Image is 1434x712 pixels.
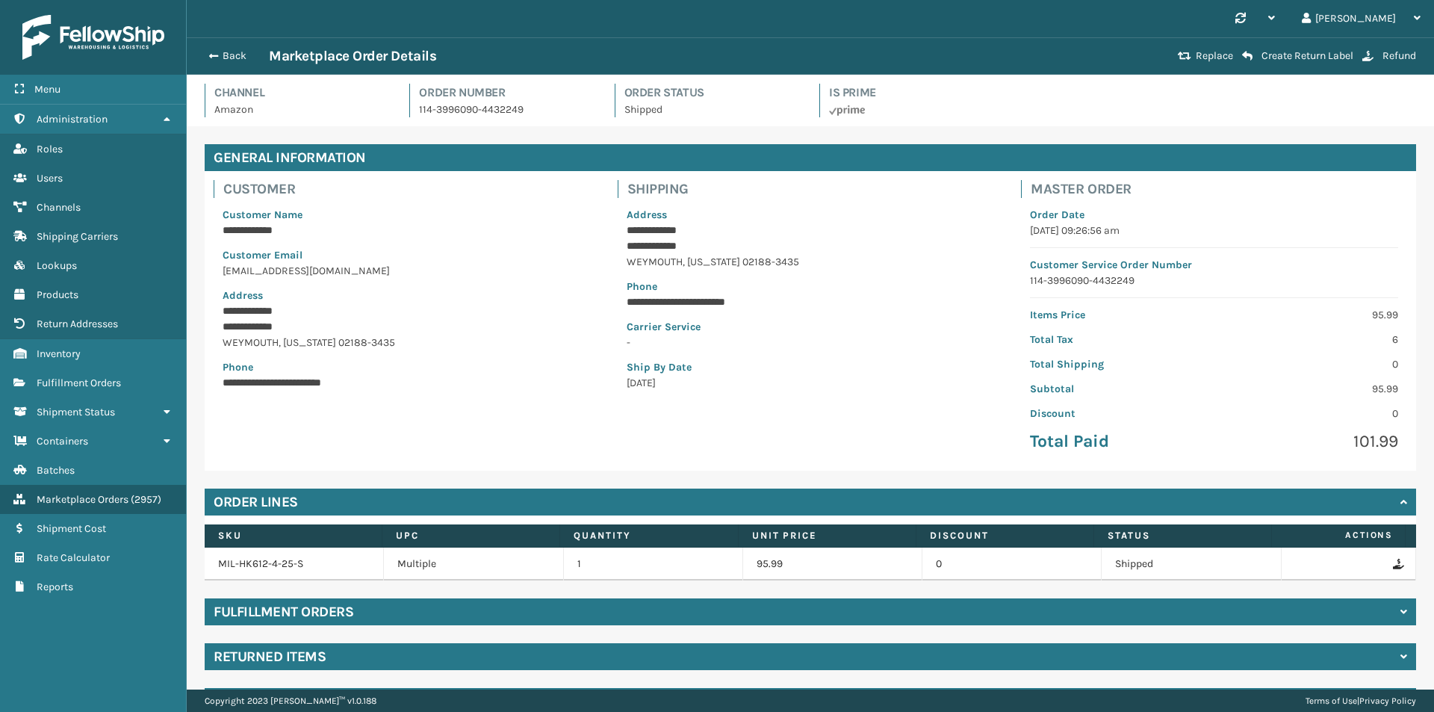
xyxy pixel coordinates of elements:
div: | [1306,690,1416,712]
h4: Is Prime [829,84,1006,102]
td: 1 [564,548,743,581]
h4: General Information [205,144,1416,171]
h3: Marketplace Order Details [269,47,436,65]
i: Replace [1178,51,1191,61]
p: Ship By Date [627,359,995,375]
span: Marketplace Orders [37,493,128,506]
p: 0 [1223,406,1398,421]
p: 114-3996090-4432249 [1030,273,1398,288]
label: SKU [218,529,368,542]
p: Amazon [214,102,391,117]
p: Copyright 2023 [PERSON_NAME]™ v 1.0.188 [205,690,376,712]
h4: Fulfillment Orders [214,603,353,621]
p: WEYMOUTH , [US_STATE] 02188-3435 [223,335,591,350]
p: 114-3996090-4432249 [419,102,596,117]
span: Roles [37,143,63,155]
p: Customer Service Order Number [1030,257,1398,273]
span: Address [627,208,667,221]
p: WEYMOUTH , [US_STATE] 02188-3435 [627,254,995,270]
span: Inventory [37,347,81,360]
p: Phone [223,359,591,375]
td: Shipped [1102,548,1281,581]
p: 101.99 [1223,430,1398,453]
td: Multiple [384,548,563,581]
p: Items Price [1030,307,1205,323]
p: Order Date [1030,207,1398,223]
span: Return Addresses [37,318,118,330]
p: Carrier Service [627,319,995,335]
span: Actions [1276,523,1402,548]
p: Total Tax [1030,332,1205,347]
h4: Customer [223,180,600,198]
span: Batches [37,464,75,477]
i: Refund [1362,51,1374,61]
h4: Channel [214,84,391,102]
p: [EMAIL_ADDRESS][DOMAIN_NAME] [223,263,591,279]
td: 0 [922,548,1102,581]
span: Reports [37,581,73,593]
label: Unit Price [752,529,902,542]
td: 95.99 [743,548,922,581]
span: Shipment Cost [37,522,106,535]
p: [DATE] 09:26:56 am [1030,223,1398,238]
p: Subtotal [1030,381,1205,397]
button: Replace [1173,49,1238,63]
label: Quantity [574,529,724,542]
h4: Order Lines [214,493,298,511]
a: Privacy Policy [1359,696,1416,706]
p: 0 [1223,356,1398,372]
h4: Order Status [624,84,801,102]
span: Fulfillment Orders [37,377,121,389]
h4: Shipping [627,180,1004,198]
p: Discount [1030,406,1205,421]
label: Discount [930,529,1080,542]
p: 95.99 [1223,307,1398,323]
span: Shipment Status [37,406,115,418]
span: Address [223,289,263,302]
p: 6 [1223,332,1398,347]
p: - [627,335,995,350]
label: Status [1108,529,1258,542]
span: Menu [34,83,60,96]
span: Users [37,172,63,185]
h4: Master Order [1031,180,1407,198]
button: Back [200,49,269,63]
label: UPC [396,529,546,542]
p: Customer Name [223,207,591,223]
p: Phone [627,279,995,294]
span: Rate Calculator [37,551,110,564]
span: Lookups [37,259,77,272]
i: Create Return Label [1242,50,1253,62]
button: Refund [1358,49,1421,63]
span: Shipping Carriers [37,230,118,243]
img: logo [22,15,164,60]
a: Terms of Use [1306,696,1357,706]
p: 95.99 [1223,381,1398,397]
h4: Order Number [419,84,596,102]
p: Total Paid [1030,430,1205,453]
p: Customer Email [223,247,591,263]
span: Administration [37,113,108,126]
a: MIL-HK612-4-25-S [218,557,303,570]
p: [DATE] [627,375,995,391]
span: ( 2957 ) [131,493,161,506]
i: Refund Order Line [1393,559,1402,569]
span: Products [37,288,78,301]
span: Containers [37,435,88,448]
span: Channels [37,201,81,214]
button: Create Return Label [1238,49,1358,63]
h4: Returned Items [214,648,326,666]
p: Shipped [624,102,801,117]
p: Total Shipping [1030,356,1205,372]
